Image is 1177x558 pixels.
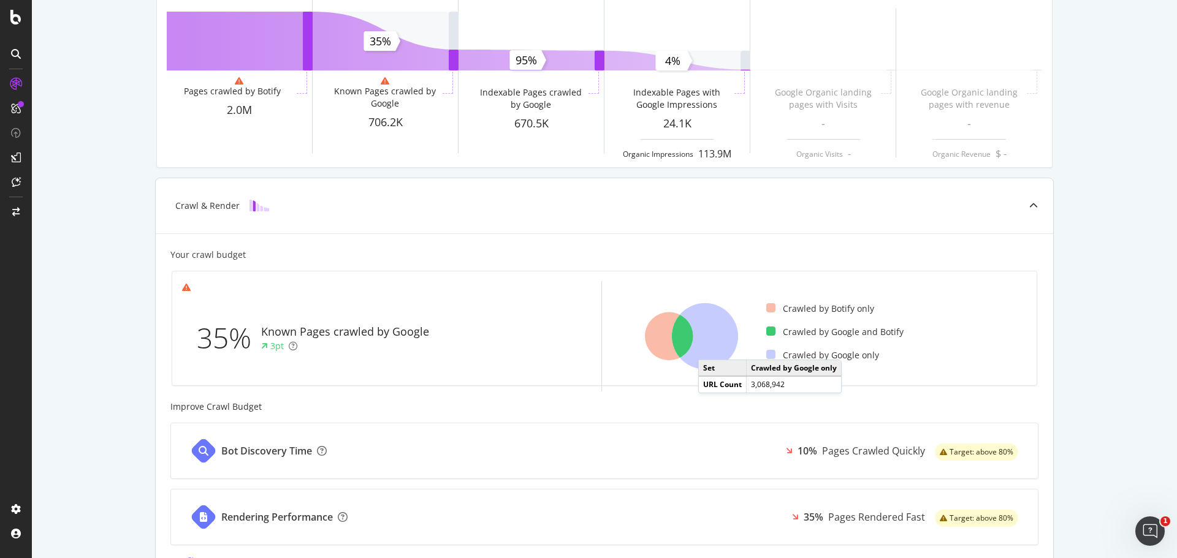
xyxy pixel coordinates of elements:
[221,510,333,524] div: Rendering Performance
[1135,516,1165,546] iframe: Intercom live chat
[747,360,842,376] td: Crawled by Google only
[804,510,823,524] div: 35%
[459,116,604,132] div: 670.5K
[170,401,1038,413] div: Improve Crawl Budget
[261,324,429,340] div: Known Pages crawled by Google
[699,376,747,392] td: URL Count
[330,85,440,110] div: Known Pages crawled by Google
[476,86,585,111] div: Indexable Pages crawled by Google
[766,303,874,315] div: Crawled by Botify only
[950,448,1013,456] span: Target: above 80%
[604,116,750,132] div: 24.1K
[197,318,261,358] div: 35%
[766,326,904,338] div: Crawled by Google and Botify
[1160,516,1170,526] span: 1
[828,510,925,524] div: Pages Rendered Fast
[822,444,925,458] div: Pages Crawled Quickly
[698,147,731,161] div: 113.9M
[313,115,458,130] div: 706.2K
[766,349,879,361] div: Crawled by Google only
[167,102,312,118] div: 2.0M
[270,340,284,352] div: 3pt
[950,515,1013,522] span: Target: above 80%
[935,510,1018,527] div: warning label
[699,360,747,376] td: Set
[175,200,240,212] div: Crawl & Render
[747,376,842,392] td: 3,068,942
[170,249,246,261] div: Your crawl budget
[623,149,693,159] div: Organic Impressions
[170,423,1038,479] a: Bot Discovery Time10%Pages Crawled Quicklywarning label
[798,444,817,458] div: 10%
[184,85,281,97] div: Pages crawled by Botify
[170,489,1038,545] a: Rendering Performance35%Pages Rendered Fastwarning label
[622,86,731,111] div: Indexable Pages with Google Impressions
[935,443,1018,461] div: warning label
[249,200,269,211] img: block-icon
[221,444,312,458] div: Bot Discovery Time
